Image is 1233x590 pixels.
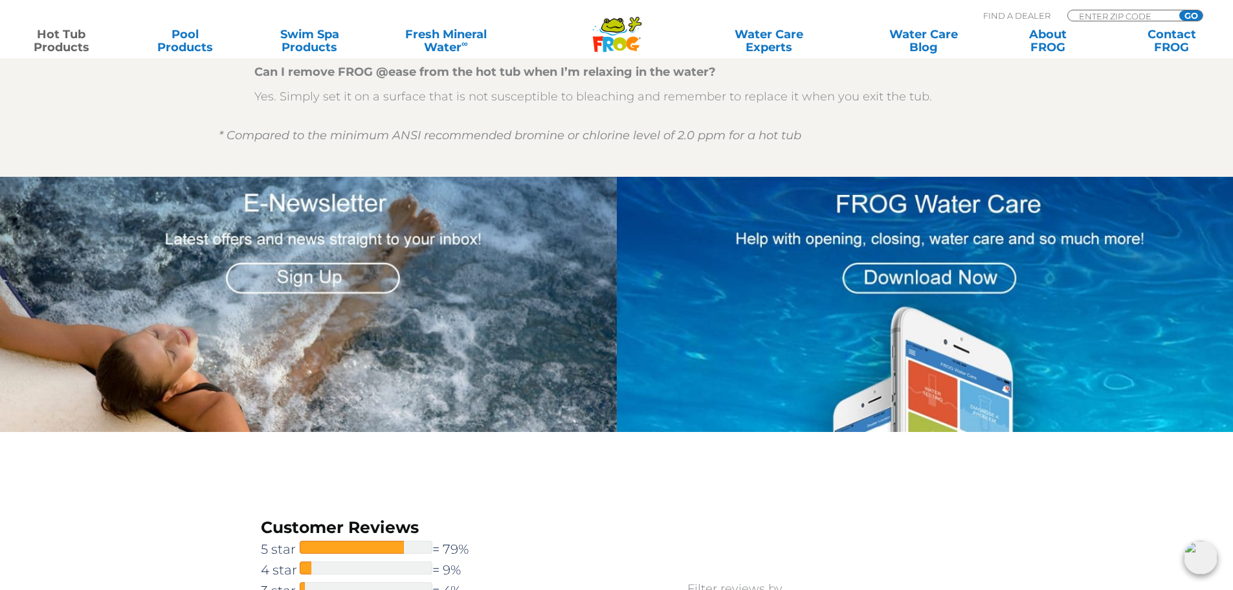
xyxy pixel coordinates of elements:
img: openIcon [1184,541,1217,574]
p: Yes. Simply set it on a surface that is not susceptible to bleaching and remember to replace it w... [254,87,999,106]
span: 4 star [261,560,300,580]
sup: ∞ [461,38,468,49]
a: AboutFROG [999,28,1096,54]
a: 5 star= 79% [261,539,498,560]
h3: Customer Reviews [261,516,498,539]
em: * Compared to the minimum ANSI recommended bromine or chlorine level of 2.0 ppm for a hot tub [219,128,801,142]
input: GO [1179,10,1203,21]
a: Hot TubProducts [13,28,109,54]
a: ContactFROG [1124,28,1220,54]
a: Fresh MineralWater∞ [385,28,506,54]
span: 5 star [261,539,300,560]
a: Swim SpaProducts [261,28,358,54]
input: Zip Code Form [1078,10,1165,21]
a: Water CareBlog [875,28,972,54]
strong: Can I remove FROG @ease from the hot tub when I’m relaxing in the water? [254,65,716,79]
a: 4 star= 9% [261,560,498,580]
a: PoolProducts [137,28,234,54]
a: Water CareExperts [691,28,847,54]
p: Find A Dealer [983,10,1050,21]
